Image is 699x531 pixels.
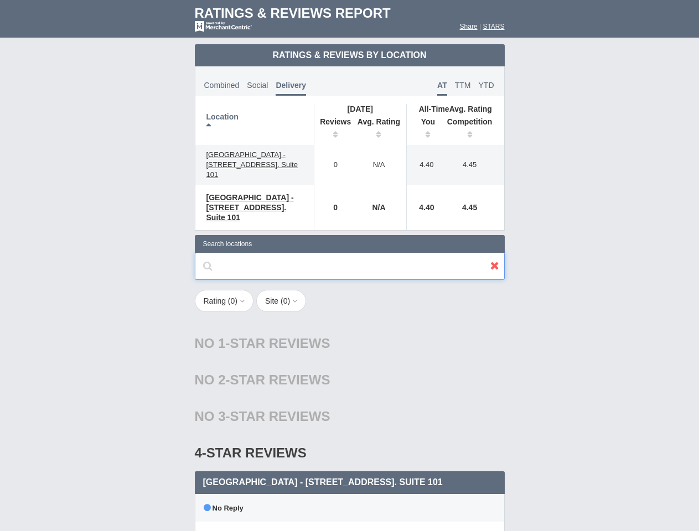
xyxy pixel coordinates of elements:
[195,325,505,362] div: No 1-Star Reviews
[276,81,306,96] span: Delivery
[351,114,407,145] th: Avg. Rating: activate to sort column ascending
[479,81,494,90] span: YTD
[195,44,505,66] td: Ratings & Reviews by Location
[441,185,504,230] td: 4.45
[314,145,351,185] td: 0
[314,185,351,230] td: 0
[204,504,244,512] span: No Reply
[351,145,407,185] td: N/A
[195,21,252,32] img: mc-powered-by-logo-white-103.png
[195,362,505,398] div: No 2-Star Reviews
[351,185,407,230] td: N/A
[256,290,306,312] button: Site (0)
[314,104,406,114] th: [DATE]
[195,435,505,471] div: 4-Star Reviews
[407,145,441,185] td: 4.40
[437,81,447,96] span: AT
[195,290,254,312] button: Rating (0)
[441,145,504,185] td: 4.45
[314,114,351,145] th: Reviews: activate to sort column ascending
[206,193,294,222] span: [GEOGRAPHIC_DATA] - [STREET_ADDRESS]. Suite 101
[203,477,443,487] span: [GEOGRAPHIC_DATA] - [STREET_ADDRESS]. Suite 101
[283,296,288,305] span: 0
[195,104,314,145] th: Location: activate to sort column descending
[407,104,504,114] th: Avg. Rating
[247,81,268,90] span: Social
[231,296,235,305] span: 0
[407,185,441,230] td: 4.40
[195,398,505,435] div: No 3-Star Reviews
[419,105,449,113] span: All-Time
[201,148,308,181] a: [GEOGRAPHIC_DATA] - [STREET_ADDRESS]. Suite 101
[206,150,298,179] span: [GEOGRAPHIC_DATA] - [STREET_ADDRESS]. Suite 101
[460,23,478,30] a: Share
[201,191,308,224] a: [GEOGRAPHIC_DATA] - [STREET_ADDRESS]. Suite 101
[407,114,441,145] th: You: activate to sort column ascending
[441,114,504,145] th: Competition: activate to sort column ascending
[204,81,240,90] span: Combined
[479,23,481,30] span: |
[483,23,504,30] a: STARS
[455,81,471,90] span: TTM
